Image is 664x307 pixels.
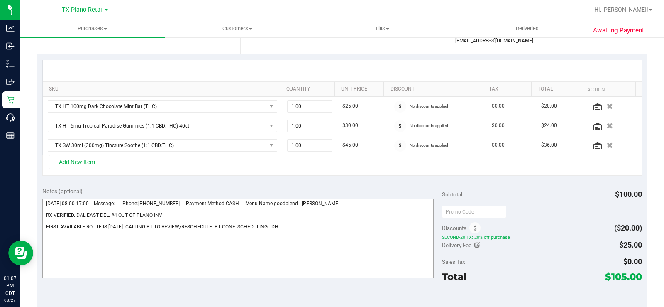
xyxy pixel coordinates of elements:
[541,102,557,110] span: $20.00
[48,120,266,132] span: TX HT 5mg Tropical Paradise Gummies (1:1 CBD:THC) 40ct
[6,113,15,122] inline-svg: Call Center
[20,25,165,32] span: Purchases
[623,257,642,266] span: $0.00
[20,20,165,37] a: Purchases
[42,188,83,194] span: Notes (optional)
[442,258,465,265] span: Sales Tax
[342,141,358,149] span: $45.00
[541,122,557,130] span: $24.00
[6,131,15,140] inline-svg: Reports
[410,123,448,128] span: No discounts applied
[341,86,381,93] a: Unit Price
[442,221,466,236] span: Discounts
[6,60,15,68] inline-svg: Inventory
[342,122,358,130] span: $30.00
[489,86,528,93] a: Tax
[594,6,648,13] span: Hi, [PERSON_NAME]!
[165,25,309,32] span: Customers
[581,82,635,97] th: Action
[614,223,642,232] span: ($20.00)
[49,155,100,169] button: + Add New Item
[310,25,454,32] span: Tills
[538,86,577,93] a: Total
[62,6,104,13] span: TX Plano Retail
[593,26,644,35] span: Awaiting Payment
[619,241,642,249] span: $25.00
[48,140,266,151] span: TX SW 30ml (300mg) Tincture Soothe (1:1 CBD:THC)
[4,275,16,297] p: 01:07 PM CDT
[492,102,505,110] span: $0.00
[615,190,642,199] span: $100.00
[455,20,600,37] a: Deliveries
[410,104,448,108] span: No discounts applied
[48,120,277,132] span: NO DATA FOUND
[288,120,332,132] input: 1.00
[48,100,277,113] span: NO DATA FOUND
[410,143,448,147] span: No discounts applied
[442,271,466,282] span: Total
[605,271,642,282] span: $105.00
[442,242,471,248] span: Delivery Fee
[492,122,505,130] span: $0.00
[505,25,550,32] span: Deliveries
[6,78,15,86] inline-svg: Outbound
[6,96,15,104] inline-svg: Retail
[391,86,479,93] a: Discount
[442,191,462,198] span: Subtotal
[8,241,33,265] iframe: Resource center
[342,102,358,110] span: $25.00
[48,139,277,152] span: NO DATA FOUND
[288,101,332,112] input: 1.00
[442,234,642,240] span: SECOND-20 TX: 20% off purchase
[4,297,16,303] p: 08/27
[6,42,15,50] inline-svg: Inbound
[541,141,557,149] span: $36.00
[48,101,266,112] span: TX HT 100mg Dark Chocolate Mint Bar (THC)
[288,140,332,151] input: 1.00
[474,242,480,248] i: Edit Delivery Fee
[286,86,331,93] a: Quantity
[310,20,454,37] a: Tills
[442,206,506,218] input: Promo Code
[49,86,277,93] a: SKU
[6,24,15,32] inline-svg: Analytics
[492,141,505,149] span: $0.00
[165,20,310,37] a: Customers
